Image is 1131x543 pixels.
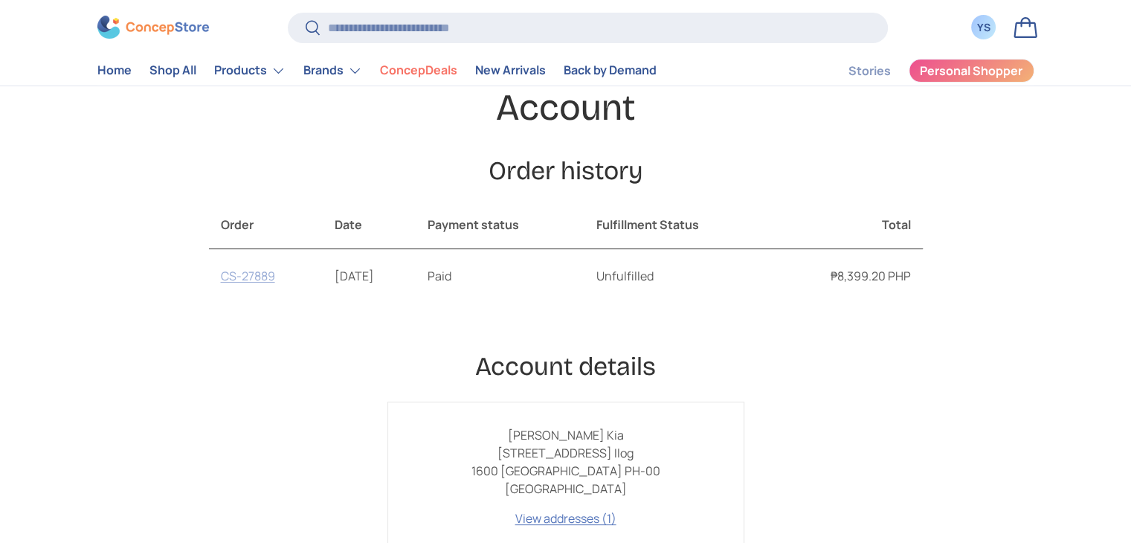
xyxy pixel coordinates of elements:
h1: Account [209,85,923,131]
th: Total [770,201,922,249]
a: CS-27889 [221,268,275,284]
span: Personal Shopper [920,65,1022,77]
th: Payment status [416,201,584,249]
img: ConcepStore [97,16,209,39]
a: View addresses (1) [515,510,616,527]
th: Date [323,201,416,249]
a: Home [97,57,132,86]
a: YS [967,11,1000,44]
time: [DATE] [335,268,374,284]
td: Paid [416,249,584,303]
a: Stories [848,57,891,86]
a: Back by Demand [564,57,657,86]
a: New Arrivals [475,57,546,86]
a: Personal Shopper [909,59,1034,83]
h2: Account details [209,350,923,384]
a: ConcepDeals [380,57,457,86]
th: Fulfillment Status [584,201,770,249]
h2: Order history [209,155,923,188]
th: Order [209,201,323,249]
td: Unfulfilled [584,249,770,303]
td: ₱8,399.20 PHP [770,249,922,303]
nav: Primary [97,56,657,86]
p: [PERSON_NAME] Kia [STREET_ADDRESS] Ilog 1600 [GEOGRAPHIC_DATA] PH-00 [GEOGRAPHIC_DATA] [412,426,720,498]
div: YS [976,20,992,36]
nav: Secondary [813,56,1034,86]
a: Shop All [149,57,196,86]
summary: Products [205,56,294,86]
summary: Brands [294,56,371,86]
